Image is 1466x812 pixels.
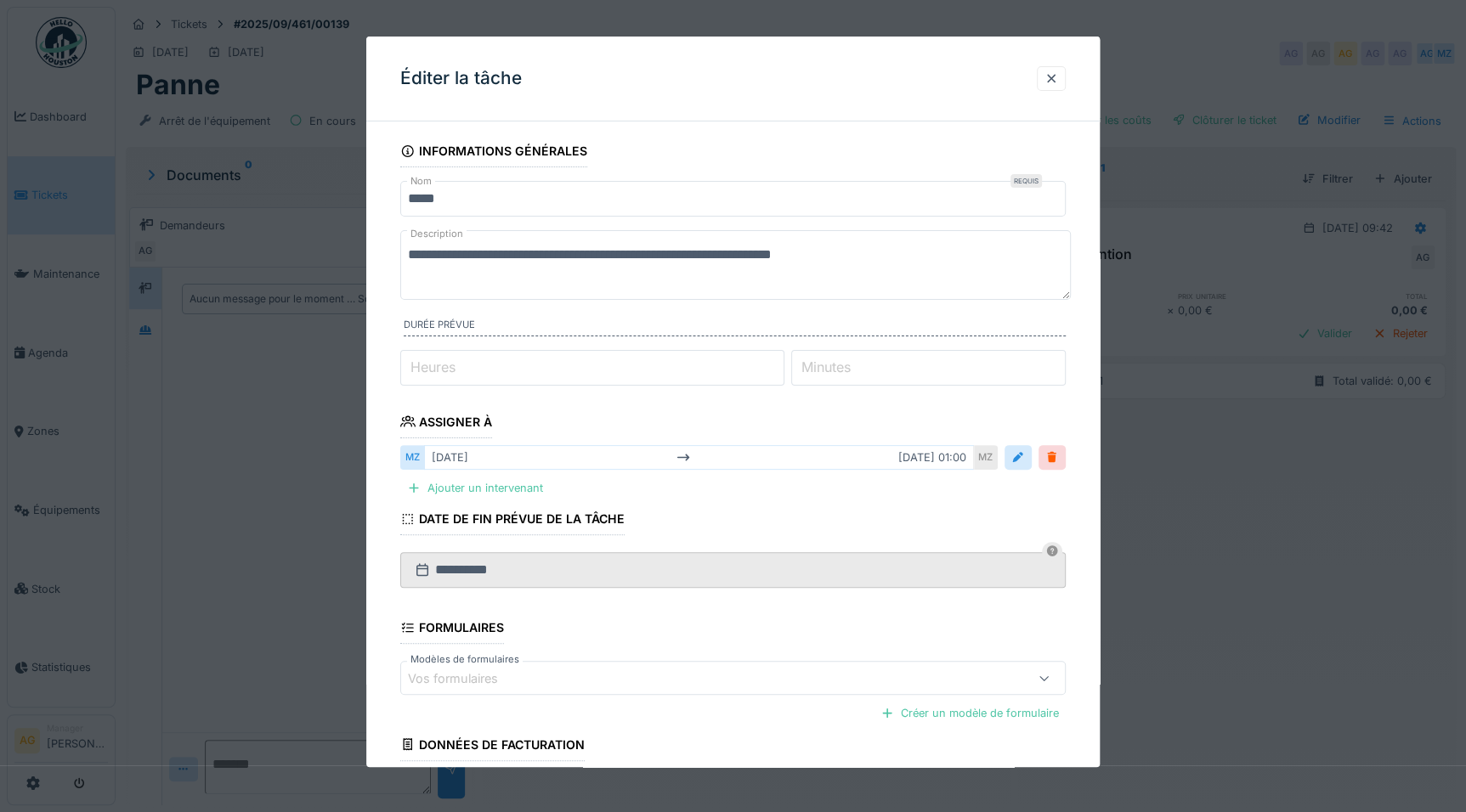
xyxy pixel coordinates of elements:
[408,669,522,688] div: Vos formulaires
[404,318,1066,336] label: Durée prévue
[400,732,585,761] div: Données de facturation
[400,506,625,535] div: Date de fin prévue de la tâche
[407,223,467,245] label: Description
[974,445,998,470] div: MZ
[400,476,550,499] div: Ajouter un intervenant
[400,68,522,89] h3: Éditer la tâche
[400,138,587,167] div: Informations générales
[874,702,1066,725] div: Créer un modèle de formulaire
[407,653,523,668] label: Modèles de formulaires
[798,357,854,377] label: Minutes
[400,409,492,438] div: Assigner à
[407,357,459,377] label: Heures
[400,615,504,644] div: Formulaires
[1010,174,1042,188] div: Requis
[400,445,424,470] div: MZ
[407,174,435,189] label: Nom
[424,445,974,470] div: [DATE] [DATE] 01:00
